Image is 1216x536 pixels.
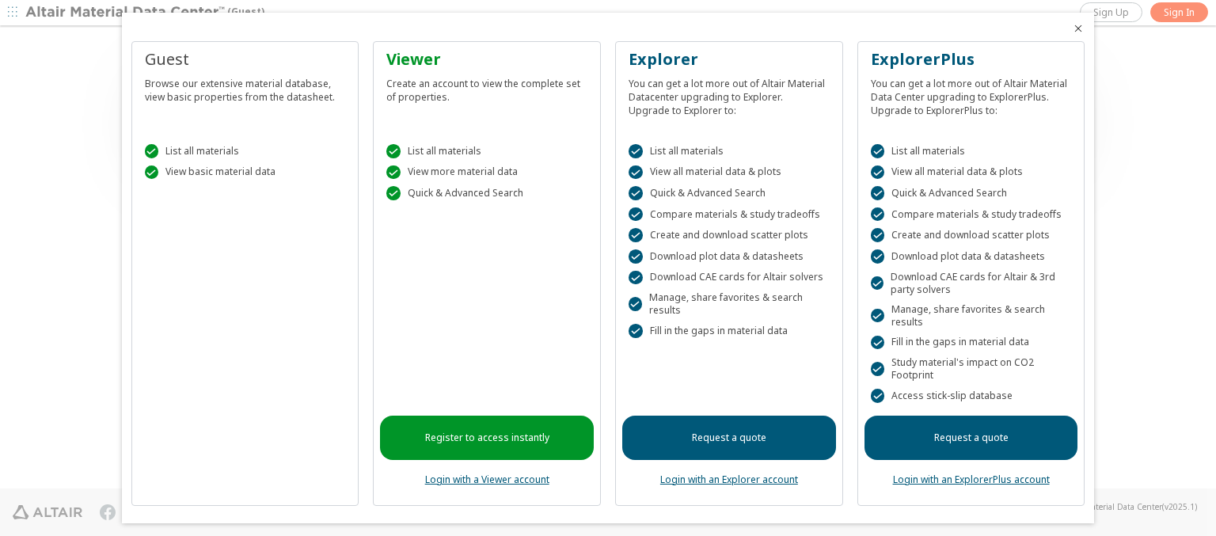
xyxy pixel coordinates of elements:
[629,249,830,264] div: Download plot data & datasheets
[871,356,1072,382] div: Study material's impact on CO2 Footprint
[893,473,1050,486] a: Login with an ExplorerPlus account
[386,165,587,180] div: View more material data
[145,165,159,180] div: 
[629,324,643,338] div: 
[629,165,830,180] div: View all material data & plots
[145,165,346,180] div: View basic material data
[871,207,885,222] div: 
[386,165,401,180] div: 
[871,271,1072,296] div: Download CAE cards for Altair & 3rd party solvers
[629,144,830,158] div: List all materials
[871,389,885,403] div: 
[864,416,1078,460] a: Request a quote
[1072,22,1085,35] button: Close
[629,228,830,242] div: Create and download scatter plots
[629,324,830,338] div: Fill in the gaps in material data
[871,228,1072,242] div: Create and download scatter plots
[380,416,594,460] a: Register to access instantly
[871,249,1072,264] div: Download plot data & datasheets
[871,249,885,264] div: 
[871,336,1072,350] div: Fill in the gaps in material data
[386,48,587,70] div: Viewer
[145,144,159,158] div: 
[871,207,1072,222] div: Compare materials & study tradeoffs
[871,48,1072,70] div: ExplorerPlus
[629,144,643,158] div: 
[629,228,643,242] div: 
[145,48,346,70] div: Guest
[386,144,401,158] div: 
[871,362,884,376] div: 
[145,144,346,158] div: List all materials
[871,144,1072,158] div: List all materials
[145,70,346,104] div: Browse our extensive material database, view basic properties from the datasheet.
[871,186,885,200] div: 
[871,336,885,350] div: 
[871,165,1072,180] div: View all material data & plots
[629,271,830,285] div: Download CAE cards for Altair solvers
[871,276,883,291] div: 
[871,186,1072,200] div: Quick & Advanced Search
[629,249,643,264] div: 
[871,144,885,158] div: 
[871,303,1072,329] div: Manage, share favorites & search results
[622,416,836,460] a: Request a quote
[425,473,549,486] a: Login with a Viewer account
[660,473,798,486] a: Login with an Explorer account
[629,70,830,117] div: You can get a lot more out of Altair Material Datacenter upgrading to Explorer. Upgrade to Explor...
[386,144,587,158] div: List all materials
[386,186,401,200] div: 
[629,186,643,200] div: 
[629,48,830,70] div: Explorer
[629,186,830,200] div: Quick & Advanced Search
[629,207,643,222] div: 
[629,271,643,285] div: 
[871,309,884,323] div: 
[629,207,830,222] div: Compare materials & study tradeoffs
[871,228,885,242] div: 
[871,389,1072,403] div: Access stick-slip database
[871,165,885,180] div: 
[629,297,642,311] div: 
[871,70,1072,117] div: You can get a lot more out of Altair Material Data Center upgrading to ExplorerPlus. Upgrade to E...
[386,186,587,200] div: Quick & Advanced Search
[386,70,587,104] div: Create an account to view the complete set of properties.
[629,165,643,180] div: 
[629,291,830,317] div: Manage, share favorites & search results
